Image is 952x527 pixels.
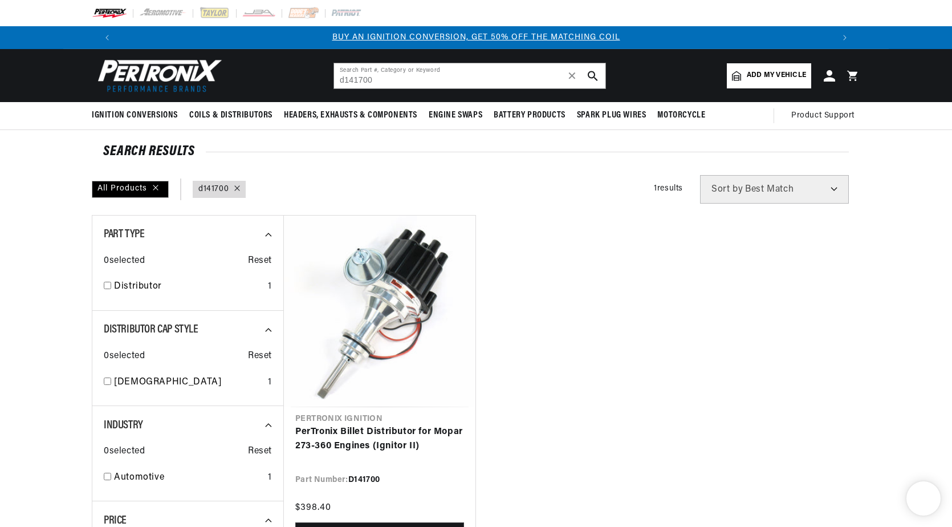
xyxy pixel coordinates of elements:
span: 0 selected [104,254,145,269]
a: d141700 [198,183,229,196]
button: Translation missing: en.sections.announcements.previous_announcement [96,26,119,49]
div: All Products [92,181,169,198]
span: Part Type [104,229,144,240]
span: Ignition Conversions [92,110,178,121]
summary: Coils & Distributors [184,102,278,129]
span: 1 results [654,184,683,193]
a: Add my vehicle [727,63,811,88]
span: Add my vehicle [747,70,806,81]
a: Distributor [114,279,263,294]
span: 0 selected [104,444,145,459]
summary: Headers, Exhausts & Components [278,102,423,129]
span: Product Support [791,110,855,122]
span: Industry [104,420,143,431]
span: Engine Swaps [429,110,482,121]
summary: Motorcycle [652,102,711,129]
input: Search Part #, Category or Keyword [334,63,605,88]
a: BUY AN IGNITION CONVERSION, GET 50% OFF THE MATCHING COIL [332,33,620,42]
span: Reset [248,444,272,459]
button: Translation missing: en.sections.announcements.next_announcement [833,26,856,49]
div: 1 [268,471,272,485]
span: Reset [248,254,272,269]
summary: Battery Products [488,102,571,129]
a: PerTronix Billet Distributor for Mopar 273-360 Engines (Ignitor II) [295,425,464,454]
summary: Ignition Conversions [92,102,184,129]
div: 1 of 3 [119,31,833,44]
span: Distributor Cap Style [104,324,198,335]
a: Automotive [114,471,263,485]
span: Price [104,515,127,526]
button: search button [580,63,605,88]
select: Sort by [700,175,849,204]
span: 0 selected [104,349,145,364]
span: Headers, Exhausts & Components [284,110,417,121]
span: Motorcycle [657,110,705,121]
summary: Spark Plug Wires [571,102,652,129]
span: Sort by [711,185,743,194]
span: Battery Products [494,110,565,121]
slideshow-component: Translation missing: en.sections.announcements.announcement_bar [63,26,889,49]
a: [DEMOGRAPHIC_DATA] [114,375,263,390]
div: Announcement [119,31,833,44]
div: 1 [268,279,272,294]
span: Spark Plug Wires [577,110,646,121]
img: Pertronix [92,56,223,95]
span: Reset [248,349,272,364]
div: SEARCH RESULTS [103,146,849,157]
summary: Engine Swaps [423,102,488,129]
span: Coils & Distributors [189,110,272,121]
div: 1 [268,375,272,390]
summary: Product Support [791,102,860,129]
